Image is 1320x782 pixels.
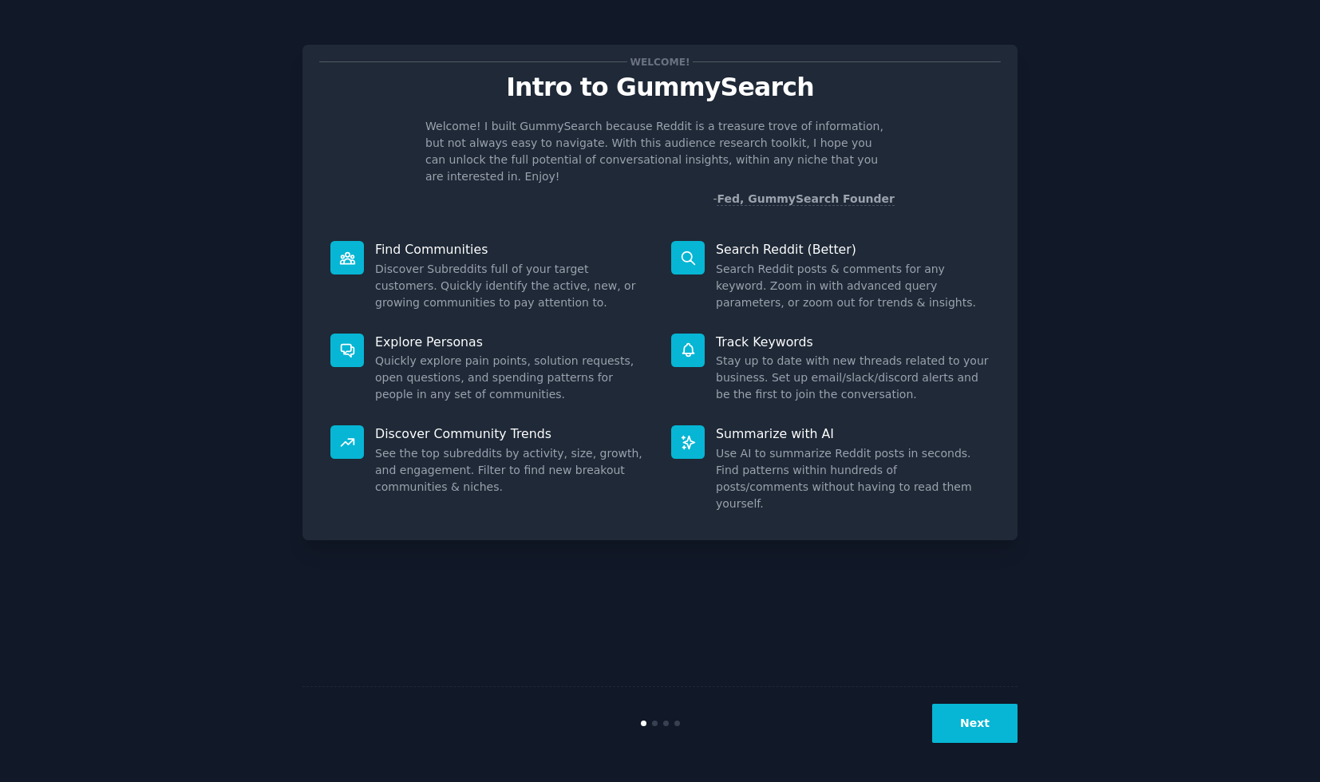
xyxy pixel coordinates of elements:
[375,334,649,350] p: Explore Personas
[717,192,895,206] a: Fed, GummySearch Founder
[375,445,649,496] dd: See the top subreddits by activity, size, growth, and engagement. Filter to find new breakout com...
[375,261,649,311] dd: Discover Subreddits full of your target customers. Quickly identify the active, new, or growing c...
[375,425,649,442] p: Discover Community Trends
[375,353,649,403] dd: Quickly explore pain points, solution requests, open questions, and spending patterns for people ...
[713,191,895,207] div: -
[627,53,693,70] span: Welcome!
[425,118,895,185] p: Welcome! I built GummySearch because Reddit is a treasure trove of information, but not always ea...
[319,73,1001,101] p: Intro to GummySearch
[932,704,1018,743] button: Next
[716,241,990,258] p: Search Reddit (Better)
[716,445,990,512] dd: Use AI to summarize Reddit posts in seconds. Find patterns within hundreds of posts/comments with...
[716,353,990,403] dd: Stay up to date with new threads related to your business. Set up email/slack/discord alerts and ...
[716,425,990,442] p: Summarize with AI
[716,334,990,350] p: Track Keywords
[375,241,649,258] p: Find Communities
[716,261,990,311] dd: Search Reddit posts & comments for any keyword. Zoom in with advanced query parameters, or zoom o...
